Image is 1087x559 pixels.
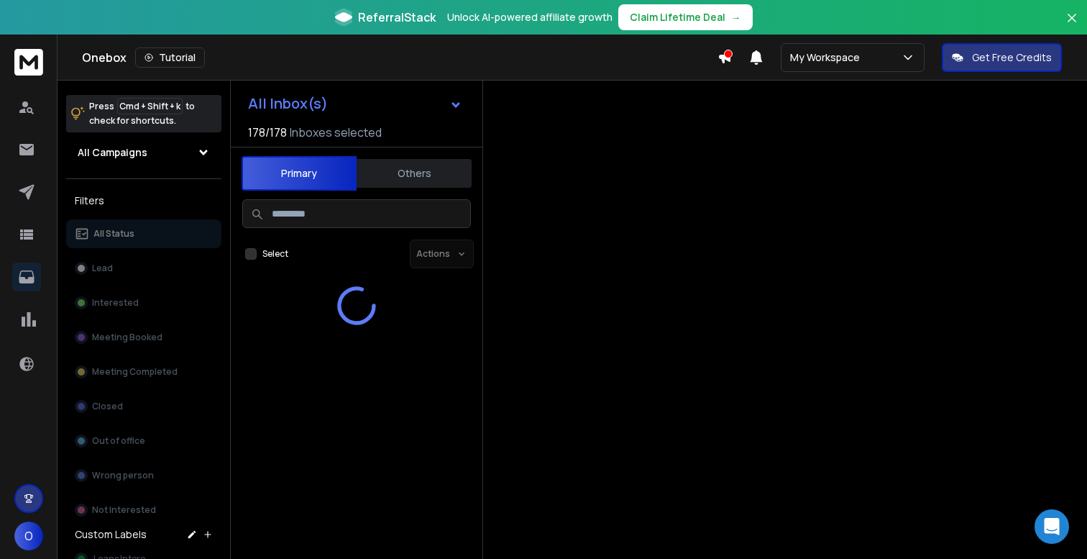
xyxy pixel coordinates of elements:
[262,248,288,260] label: Select
[75,527,147,542] h3: Custom Labels
[135,47,205,68] button: Tutorial
[357,158,472,189] button: Others
[1063,9,1081,43] button: Close banner
[248,96,328,111] h1: All Inbox(s)
[790,50,866,65] p: My Workspace
[14,522,43,550] button: O
[290,124,382,141] h3: Inboxes selected
[117,98,183,114] span: Cmd + Shift + k
[78,145,147,160] h1: All Campaigns
[242,156,357,191] button: Primary
[972,50,1052,65] p: Get Free Credits
[248,124,287,141] span: 178 / 178
[237,89,474,118] button: All Inbox(s)
[1035,509,1069,544] div: Open Intercom Messenger
[66,138,221,167] button: All Campaigns
[358,9,436,26] span: ReferralStack
[66,191,221,211] h3: Filters
[82,47,717,68] div: Onebox
[618,4,753,30] button: Claim Lifetime Deal→
[942,43,1062,72] button: Get Free Credits
[731,10,741,24] span: →
[447,10,613,24] p: Unlock AI-powered affiliate growth
[89,99,195,128] p: Press to check for shortcuts.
